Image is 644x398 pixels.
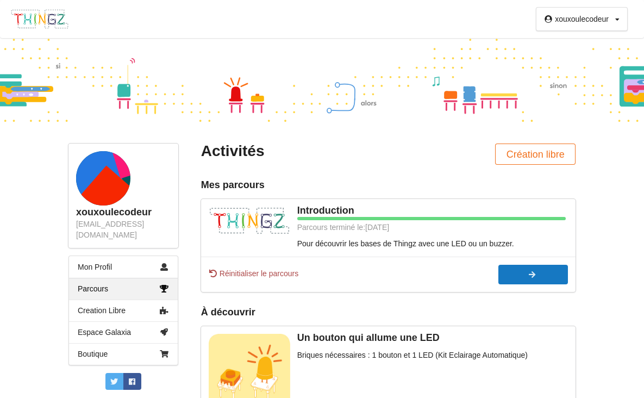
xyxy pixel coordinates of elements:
button: Création libre [495,144,576,165]
a: Parcours [69,278,178,300]
div: Parcours terminé le: [DATE] [209,222,566,233]
div: Un bouton qui allume une LED [209,332,568,344]
img: thingz_logo.png [209,207,290,235]
div: Introduction [209,204,568,217]
div: Briques nécessaires : 1 bouton et 1 LED (Kit Eclairage Automatique) [209,350,568,360]
div: [EMAIL_ADDRESS][DOMAIN_NAME] [76,219,171,240]
div: xouxoulecodeur [555,15,609,23]
a: Mon Profil [69,256,178,278]
span: Réinitialiser le parcours [209,268,299,279]
img: thingz_logo.png [10,9,69,29]
div: xouxoulecodeur [76,206,171,219]
a: Espace Galaxia [69,321,178,343]
div: Mes parcours [201,179,576,191]
div: À découvrir [201,306,576,319]
a: Boutique [69,343,178,365]
div: Activités [201,141,381,161]
a: Creation Libre [69,300,178,321]
div: Pour découvrir les bases de Thingz avec une LED ou un buzzer. [209,238,568,249]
